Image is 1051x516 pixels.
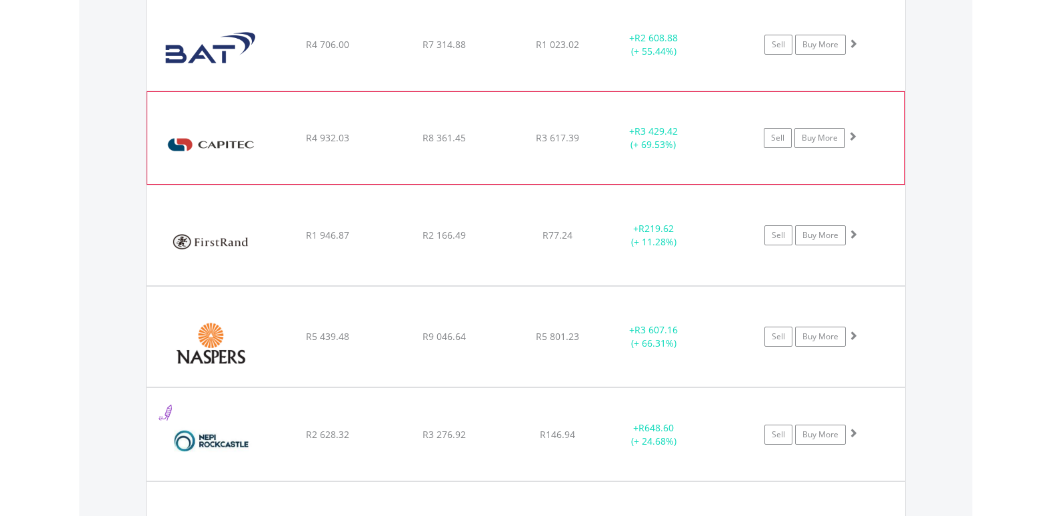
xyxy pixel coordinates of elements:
[795,225,846,245] a: Buy More
[764,35,792,55] a: Sell
[764,225,792,245] a: Sell
[764,425,792,445] a: Sell
[423,229,466,241] span: R2 166.49
[604,31,704,58] div: + (+ 55.44%)
[306,330,349,343] span: R5 439.48
[634,125,678,137] span: R3 429.42
[638,421,674,434] span: R648.60
[536,131,579,144] span: R3 617.39
[153,202,268,282] img: EQU.ZA.FSR.png
[764,128,792,148] a: Sell
[153,16,268,87] img: EQU.ZA.BTI.png
[638,222,674,235] span: R219.62
[604,323,704,350] div: + (+ 66.31%)
[536,38,579,51] span: R1 023.02
[536,330,579,343] span: R5 801.23
[423,38,466,51] span: R7 314.88
[794,128,845,148] a: Buy More
[306,428,349,441] span: R2 628.32
[423,131,466,144] span: R8 361.45
[306,38,349,51] span: R4 706.00
[542,229,572,241] span: R77.24
[306,131,349,144] span: R4 932.03
[153,405,268,477] img: EQU.ZA.NRP.png
[603,125,703,151] div: + (+ 69.53%)
[153,303,268,383] img: EQU.ZA.NPN.png
[634,323,678,336] span: R3 607.16
[604,222,704,249] div: + (+ 11.28%)
[795,327,846,347] a: Buy More
[795,425,846,445] a: Buy More
[540,428,575,441] span: R146.94
[423,428,466,441] span: R3 276.92
[423,330,466,343] span: R9 046.64
[634,31,678,44] span: R2 608.88
[154,109,269,181] img: EQU.ZA.CPI.png
[306,229,349,241] span: R1 946.87
[764,327,792,347] a: Sell
[795,35,846,55] a: Buy More
[604,421,704,448] div: + (+ 24.68%)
